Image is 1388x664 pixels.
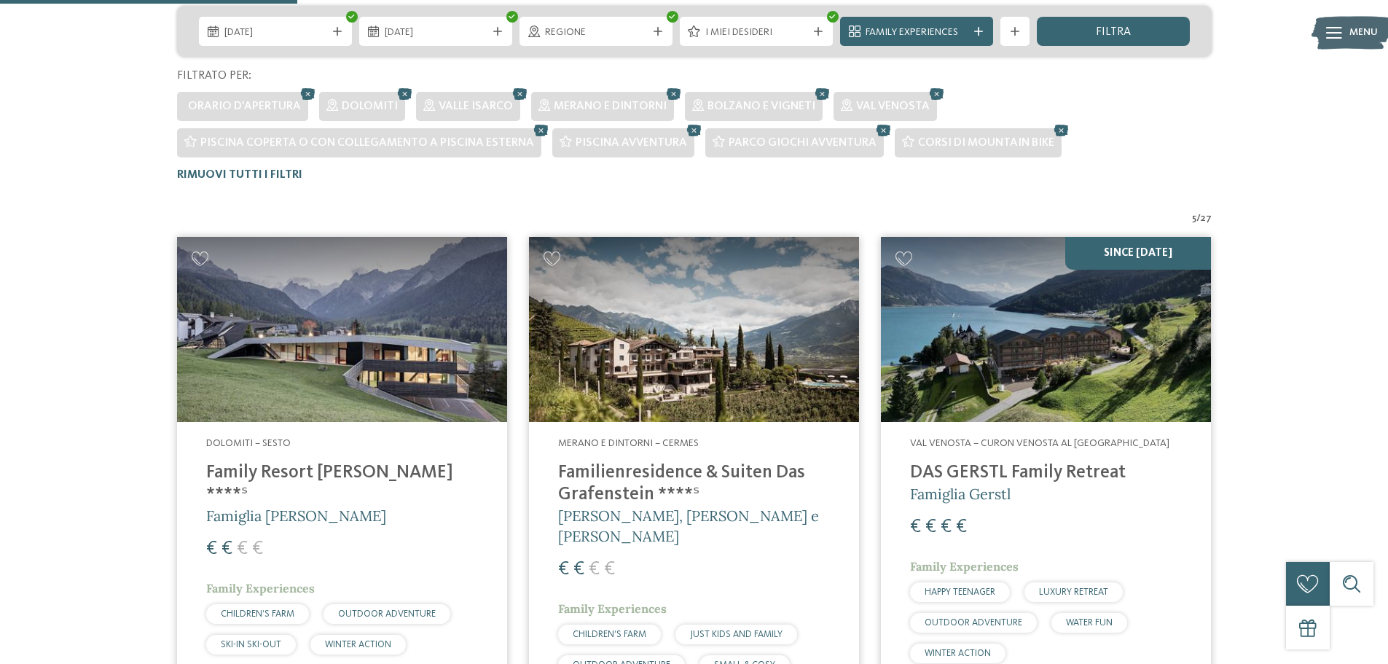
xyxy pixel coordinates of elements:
[604,560,615,579] span: €
[200,137,534,149] span: Piscina coperta o con collegamento a piscina esterna
[1201,211,1212,226] span: 27
[729,137,877,149] span: Parco giochi avventura
[545,26,647,40] span: Regione
[206,462,478,506] h4: Family Resort [PERSON_NAME] ****ˢ
[910,517,921,536] span: €
[177,169,302,181] span: Rimuovi tutti i filtri
[1066,618,1113,628] span: WATER FUN
[910,485,1011,503] span: Famiglia Gerstl
[910,559,1019,574] span: Family Experiences
[206,438,291,448] span: Dolomiti – Sesto
[866,26,968,40] span: Family Experiences
[224,26,326,40] span: [DATE]
[206,539,217,558] span: €
[1192,211,1196,226] span: 5
[221,539,232,558] span: €
[221,640,281,649] span: SKI-IN SKI-OUT
[690,630,783,639] span: JUST KIDS AND FAMILY
[558,560,569,579] span: €
[589,560,600,579] span: €
[554,101,667,112] span: Merano e dintorni
[910,438,1169,448] span: Val Venosta – Curon Venosta al [GEOGRAPHIC_DATA]
[925,618,1022,628] span: OUTDOOR ADVENTURE
[177,237,507,423] img: Family Resort Rainer ****ˢ
[707,101,815,112] span: Bolzano e vigneti
[221,609,294,619] span: CHILDREN’S FARM
[558,438,699,448] span: Merano e dintorni – Cermes
[558,601,667,616] span: Family Experiences
[558,462,830,506] h4: Familienresidence & Suiten Das Grafenstein ****ˢ
[237,539,248,558] span: €
[925,587,995,597] span: HAPPY TEENAGER
[338,609,436,619] span: OUTDOOR ADVENTURE
[576,137,687,149] span: Piscina avventura
[325,640,391,649] span: WINTER ACTION
[252,539,263,558] span: €
[918,137,1054,149] span: Corsi di mountain bike
[1196,211,1201,226] span: /
[529,237,859,423] img: Cercate un hotel per famiglie? Qui troverete solo i migliori!
[439,101,513,112] span: Valle Isarco
[342,101,398,112] span: Dolomiti
[558,507,819,545] span: [PERSON_NAME], [PERSON_NAME] e [PERSON_NAME]
[941,517,952,536] span: €
[573,630,646,639] span: CHILDREN’S FARM
[177,70,251,82] span: Filtrato per:
[856,101,930,112] span: Val Venosta
[206,507,386,525] span: Famiglia [PERSON_NAME]
[206,581,315,595] span: Family Experiences
[910,462,1182,484] h4: DAS GERSTL Family Retreat
[1039,587,1108,597] span: LUXURY RETREAT
[705,26,807,40] span: I miei desideri
[881,237,1211,423] img: Cercate un hotel per famiglie? Qui troverete solo i migliori!
[925,649,991,658] span: WINTER ACTION
[188,101,301,112] span: Orario d'apertura
[925,517,936,536] span: €
[1096,26,1131,38] span: filtra
[573,560,584,579] span: €
[385,26,487,40] span: [DATE]
[956,517,967,536] span: €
